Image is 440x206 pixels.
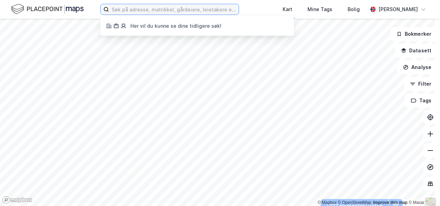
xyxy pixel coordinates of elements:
[391,27,437,41] button: Bokmerker
[405,173,440,206] div: Kontrollprogram for chat
[109,4,239,15] input: Søk på adresse, matrikkel, gårdeiere, leietakere eller personer
[130,22,221,30] div: Her vil du kunne se dine tidligere søk!
[404,77,437,91] button: Filter
[11,3,84,15] img: logo.f888ab2527a4732fd821a326f86c7f29.svg
[2,196,33,204] a: Mapbox homepage
[318,200,337,205] a: Mapbox
[395,44,437,58] button: Datasett
[397,60,437,74] button: Analyse
[405,173,440,206] iframe: Chat Widget
[378,5,418,14] div: [PERSON_NAME]
[405,94,437,108] button: Tags
[373,200,407,205] a: Improve this map
[283,5,292,14] div: Kart
[308,5,332,14] div: Mine Tags
[338,200,372,205] a: OpenStreetMap
[348,5,360,14] div: Bolig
